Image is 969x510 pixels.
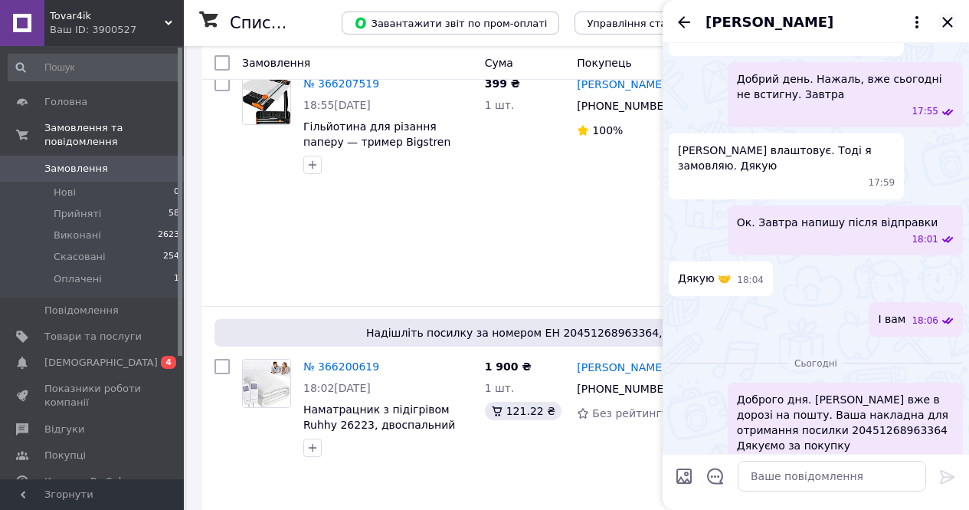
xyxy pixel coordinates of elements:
span: 1 шт. [485,99,515,111]
span: Замовлення [44,162,108,176]
span: Оплачені [54,272,102,286]
span: 0 [174,186,179,199]
span: 18:04 11.10.2025 [737,274,764,287]
span: 100% [592,124,623,137]
a: Фото товару [242,359,291,408]
span: Виконані [54,229,101,242]
span: Прийняті [54,207,101,221]
span: Tovar4ik [50,9,165,23]
a: № 366207519 [303,77,379,90]
span: Замовлення [242,57,310,69]
span: Повідомлення [44,304,119,318]
span: Без рейтингу [592,407,668,420]
button: [PERSON_NAME] [705,12,926,32]
span: Скасовані [54,250,106,264]
button: Управління статусами [575,12,716,35]
div: 121.22 ₴ [485,402,561,420]
span: Відгуки [44,423,84,436]
div: [PHONE_NUMBER] [574,378,676,400]
button: Завантажити звіт по пром-оплаті [342,12,559,35]
span: 18:02[DATE] [303,382,371,394]
span: 1 [174,272,179,286]
span: 18:06 11.10.2025 [912,314,938,327]
span: 254 [163,250,179,264]
span: Управління статусами [587,18,704,29]
span: Нові [54,186,76,199]
img: Фото товару [243,360,290,407]
span: Покупець [577,57,631,69]
input: Пошук [8,54,181,81]
span: Надішліть посилку за номером ЕН 20451268963364, щоб отримати оплату [221,325,935,341]
img: Фото товару [243,77,290,124]
span: Каталог ProSale [44,475,127,489]
span: 58 [169,207,179,221]
span: [DEMOGRAPHIC_DATA] [44,356,158,370]
span: [PERSON_NAME] влаштовує. Тоді я замовляю. Дякую [678,143,895,173]
span: 17:55 11.10.2025 [912,105,938,118]
h1: Список замовлень [230,14,385,32]
span: Завантажити звіт по пром-оплаті [354,16,547,30]
span: Дякую 🤝 [678,271,731,287]
span: 1 900 ₴ [485,360,532,373]
button: Відкрити шаблони відповідей [705,466,725,486]
span: Cума [485,57,513,69]
a: [PERSON_NAME] [577,77,666,92]
a: [PERSON_NAME] [577,360,666,375]
a: Наматрацник з підігрівом Ruhhy 26223, двоспальний [303,403,455,431]
a: Фото товару [242,76,291,125]
span: Ок. Завтра напишу після відправки [737,215,938,230]
button: Закрити [938,13,957,31]
span: Замовлення та повідомлення [44,121,184,149]
span: 18:01 11.10.2025 [912,233,938,246]
span: І вам [878,311,905,327]
span: Товари та послуги [44,330,142,344]
span: 2623 [158,229,179,242]
span: 18:55[DATE] [303,99,371,111]
span: Покупці [44,449,86,462]
span: 17:59 11.10.2025 [869,176,895,189]
span: 399 ₴ [485,77,520,90]
div: 12.10.2025 [669,355,963,370]
span: Показники роботи компанії [44,382,142,410]
span: [PERSON_NAME] [705,12,833,32]
button: Назад [675,13,693,31]
div: [PHONE_NUMBER] [574,95,676,117]
span: Головна [44,95,87,109]
div: Ваш ID: 3900527 [50,23,184,37]
span: Доброго дня. [PERSON_NAME] вже в дорозі на пошту. Ваша накладна для отримання посилки 20451268963... [737,392,954,453]
a: Гільйотина для різання паперу — тример Bigstren 6074 [303,120,450,163]
span: Сьогодні [788,357,843,370]
span: 1 шт. [485,382,515,394]
span: Добрий день. Нажаль, вже сьогодні не встигну. Завтра [737,71,954,102]
span: 4 [161,356,176,369]
a: № 366200619 [303,360,379,373]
